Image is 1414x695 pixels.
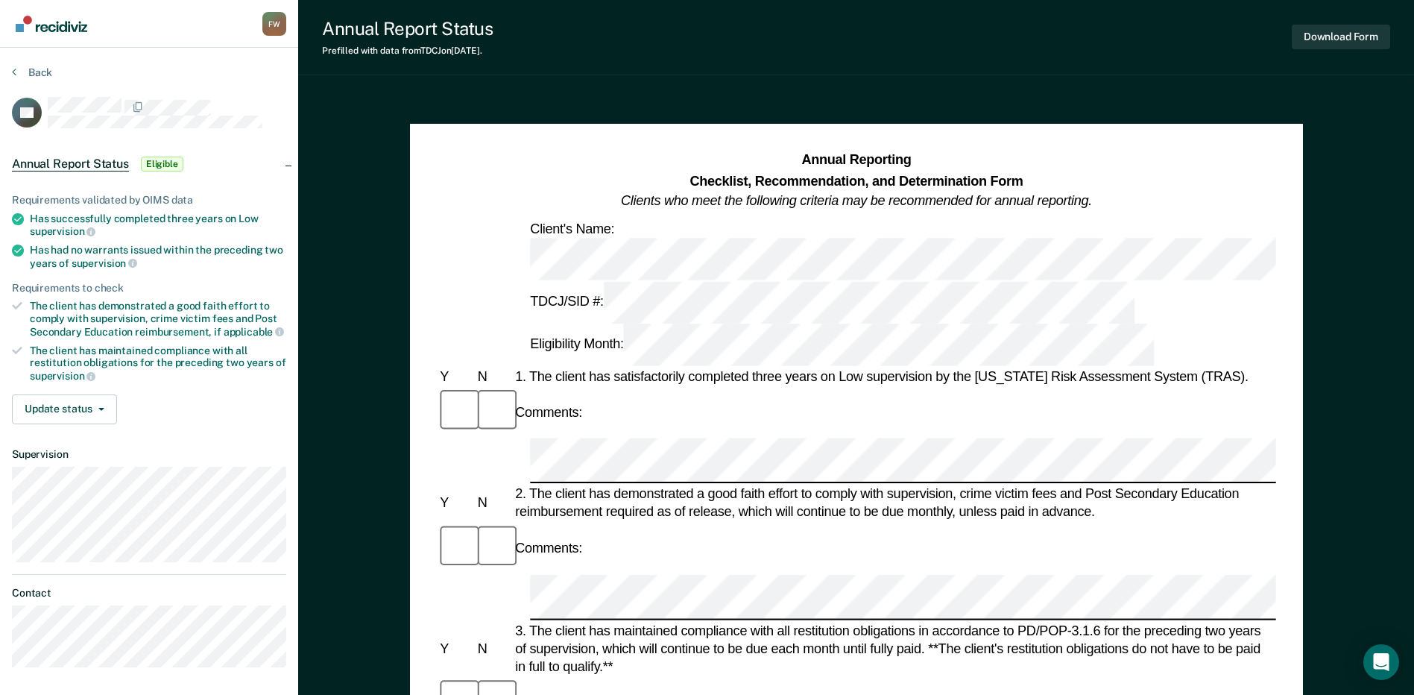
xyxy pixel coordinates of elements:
[512,621,1276,676] div: 3. The client has maintained compliance with all restitution obligations in accordance to PD/POP-...
[474,368,511,386] div: N
[30,213,286,238] div: Has successfully completed three years on Low
[12,587,286,600] dt: Contact
[262,12,286,36] button: Profile dropdown button
[224,326,284,338] span: applicable
[474,640,511,658] div: N
[12,66,52,79] button: Back
[621,193,1092,208] em: Clients who meet the following criteria may be recommended for annual reporting.
[527,281,1137,324] div: TDCJ/SID #:
[1363,644,1399,680] div: Open Intercom Messenger
[12,448,286,461] dt: Supervision
[30,345,286,383] div: The client has maintained compliance with all restitution obligations for the preceding two years of
[30,225,95,237] span: supervision
[141,157,183,172] span: Eligible
[512,485,1276,521] div: 2. The client has demonstrated a good faith effort to comply with supervision, crime victim fees ...
[437,368,474,386] div: Y
[512,403,585,421] div: Comments:
[12,194,286,207] div: Requirements validated by OIMS data
[322,18,493,40] div: Annual Report Status
[1292,25,1390,49] button: Download Form
[30,370,95,382] span: supervision
[512,368,1276,386] div: 1. The client has satisfactorily completed three years on Low supervision by the [US_STATE] Risk ...
[322,45,493,56] div: Prefilled with data from TDCJ on [DATE] .
[12,282,286,295] div: Requirements to check
[16,16,87,32] img: Recidiviz
[30,244,286,269] div: Has had no warrants issued within the preceding two years of
[527,324,1157,366] div: Eligibility Month:
[72,257,137,269] span: supervision
[512,539,585,557] div: Comments:
[474,494,511,512] div: N
[437,640,474,658] div: Y
[12,157,129,172] span: Annual Report Status
[30,300,286,338] div: The client has demonstrated a good faith effort to comply with supervision, crime victim fees and...
[689,173,1023,188] strong: Checklist, Recommendation, and Determination Form
[12,394,117,424] button: Update status
[437,494,474,512] div: Y
[801,153,911,168] strong: Annual Reporting
[262,12,286,36] div: F W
